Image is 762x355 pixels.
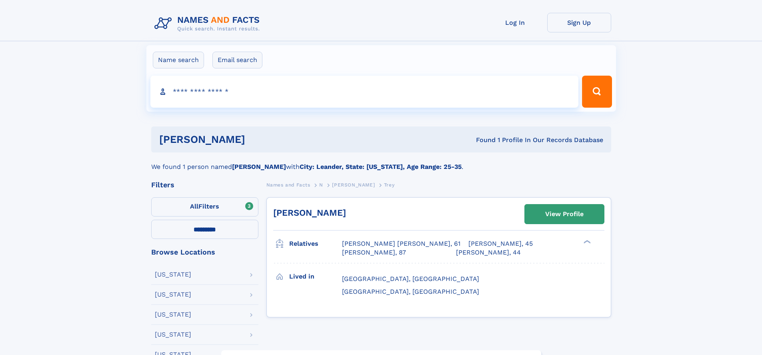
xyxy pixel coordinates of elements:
button: Search Button [582,76,612,108]
a: N [319,180,323,190]
div: Found 1 Profile In Our Records Database [360,136,603,144]
b: [PERSON_NAME] [232,163,286,170]
span: [GEOGRAPHIC_DATA], [GEOGRAPHIC_DATA] [342,275,479,283]
h3: Lived in [289,270,342,283]
a: [PERSON_NAME] [273,208,346,218]
div: Filters [151,181,258,189]
div: [US_STATE] [155,291,191,298]
a: [PERSON_NAME], 44 [456,248,521,257]
a: Names and Facts [266,180,310,190]
b: City: Leander, State: [US_STATE], Age Range: 25-35 [300,163,462,170]
div: ❯ [582,239,591,245]
a: [PERSON_NAME] [332,180,375,190]
label: Email search [212,52,262,68]
h3: Relatives [289,237,342,251]
a: [PERSON_NAME], 87 [342,248,406,257]
div: [US_STATE] [155,311,191,318]
span: Trey [384,182,394,188]
h1: [PERSON_NAME] [159,134,361,144]
div: [US_STATE] [155,331,191,338]
span: [GEOGRAPHIC_DATA], [GEOGRAPHIC_DATA] [342,288,479,295]
img: Logo Names and Facts [151,13,266,34]
div: Browse Locations [151,249,258,256]
span: [PERSON_NAME] [332,182,375,188]
a: [PERSON_NAME] [PERSON_NAME], 61 [342,239,460,248]
a: Sign Up [547,13,611,32]
label: Filters [151,197,258,217]
div: View Profile [545,205,584,223]
span: All [190,203,198,210]
a: View Profile [525,205,604,224]
span: N [319,182,323,188]
a: [PERSON_NAME], 45 [468,239,533,248]
div: We found 1 person named with . [151,152,611,172]
label: Name search [153,52,204,68]
div: [US_STATE] [155,271,191,278]
input: search input [150,76,579,108]
a: Log In [483,13,547,32]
